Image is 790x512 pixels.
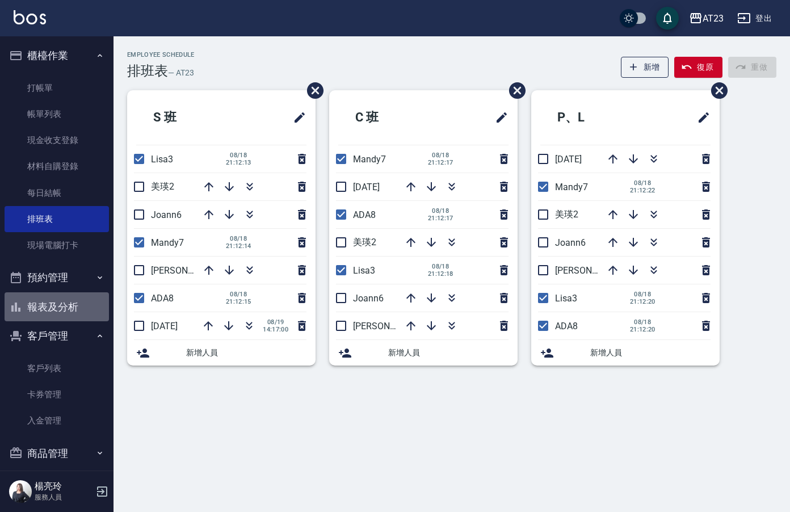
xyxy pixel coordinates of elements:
span: [PERSON_NAME]19 [353,321,431,331]
span: 08/18 [428,207,453,215]
span: 08/18 [630,179,655,187]
span: 修改班表的標題 [488,104,509,131]
div: 新增人員 [127,340,316,366]
p: 服務人員 [35,492,93,502]
a: 打帳單 [5,75,109,101]
span: 刪除班表 [299,74,325,107]
span: [PERSON_NAME]19 [555,265,633,276]
span: 21:12:20 [630,326,655,333]
span: 08/18 [226,152,251,159]
span: 刪除班表 [501,74,527,107]
span: [DATE] [151,321,178,331]
span: 14:17:00 [263,326,288,333]
a: 材料自購登錄 [5,153,109,179]
span: 08/18 [630,291,655,298]
div: 新增人員 [329,340,518,366]
img: Person [9,480,32,503]
a: 排班表 [5,206,109,232]
h2: C 班 [338,97,442,138]
button: 商品管理 [5,439,109,468]
h2: S 班 [136,97,239,138]
h5: 楊亮玲 [35,481,93,492]
button: 復原 [674,57,722,78]
h2: Employee Schedule [127,51,195,58]
span: ADA8 [151,293,174,304]
button: 登出 [733,8,776,29]
h2: P、L [540,97,646,138]
button: 客戶管理 [5,321,109,351]
button: 報表及分析 [5,292,109,322]
span: 美瑛2 [151,181,174,192]
h3: 排班表 [127,63,168,79]
a: 每日結帳 [5,180,109,206]
span: 21:12:15 [226,298,251,305]
span: 修改班表的標題 [690,104,711,131]
span: Lisa3 [353,265,375,276]
span: 08/18 [630,318,655,326]
span: 08/18 [226,291,251,298]
h6: — AT23 [168,67,194,79]
a: 卡券管理 [5,381,109,408]
span: Lisa3 [151,154,173,165]
span: 刪除班表 [703,74,729,107]
span: 新增人員 [388,347,509,359]
span: 新增人員 [590,347,711,359]
span: Joann6 [555,237,586,248]
div: AT23 [703,11,724,26]
button: save [656,7,679,30]
button: AT23 [684,7,728,30]
span: ADA8 [555,321,578,331]
span: ADA8 [353,209,376,220]
span: 21:12:17 [428,159,453,166]
span: 美瑛2 [353,237,376,247]
img: Logo [14,10,46,24]
span: 08/18 [428,152,453,159]
span: Mandy7 [353,154,386,165]
span: 21:12:17 [428,215,453,222]
a: 現金收支登錄 [5,127,109,153]
span: [PERSON_NAME]19 [151,265,229,276]
span: 21:12:22 [630,187,655,194]
a: 入金管理 [5,408,109,434]
span: Mandy7 [555,182,588,192]
span: 21:12:14 [226,242,251,250]
button: 新增 [621,57,669,78]
span: 修改班表的標題 [286,104,306,131]
button: 預約管理 [5,263,109,292]
span: Joann6 [353,293,384,304]
span: 21:12:20 [630,298,655,305]
a: 客戶列表 [5,355,109,381]
span: 21:12:18 [428,270,453,278]
span: Lisa3 [555,293,577,304]
div: 新增人員 [531,340,720,366]
span: 08/19 [263,318,288,326]
a: 現場電腦打卡 [5,232,109,258]
span: [DATE] [353,182,380,192]
span: Joann6 [151,209,182,220]
span: 新增人員 [186,347,306,359]
span: 美瑛2 [555,209,578,220]
span: 21:12:13 [226,159,251,166]
a: 帳單列表 [5,101,109,127]
button: 櫃檯作業 [5,41,109,70]
span: 08/18 [226,235,251,242]
span: [DATE] [555,154,582,165]
span: Mandy7 [151,237,184,248]
span: 08/18 [428,263,453,270]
